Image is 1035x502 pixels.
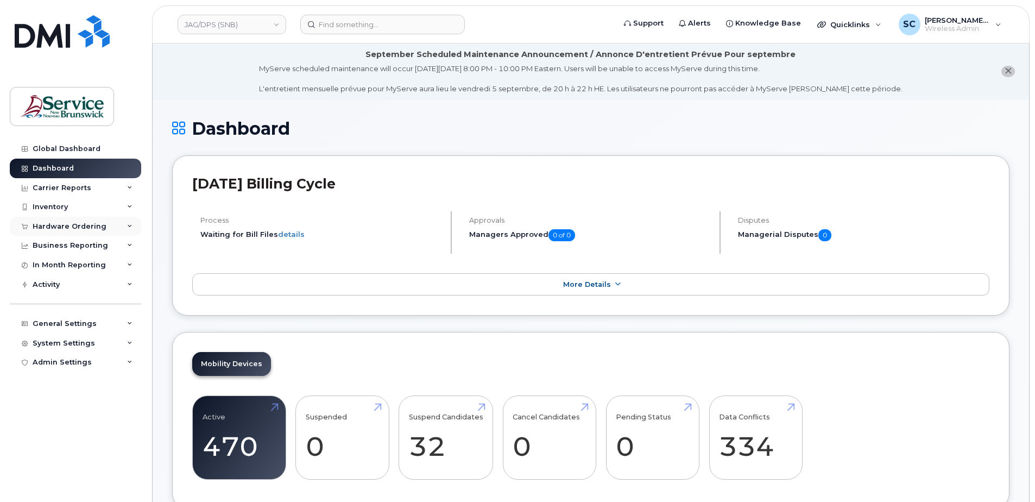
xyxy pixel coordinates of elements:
h5: Managerial Disputes [738,229,989,241]
a: Mobility Devices [192,352,271,376]
h2: [DATE] Billing Cycle [192,175,989,192]
a: Suspend Candidates 32 [409,402,483,474]
a: Active 470 [203,402,276,474]
a: Pending Status 0 [616,402,689,474]
a: Cancel Candidates 0 [513,402,586,474]
h1: Dashboard [172,119,1009,138]
a: Data Conflicts 334 [719,402,792,474]
h4: Approvals [469,216,710,224]
h4: Process [200,216,441,224]
li: Waiting for Bill Files [200,229,441,240]
button: close notification [1001,66,1015,77]
h5: Managers Approved [469,229,710,241]
div: MyServe scheduled maintenance will occur [DATE][DATE] 8:00 PM - 10:00 PM Eastern. Users will be u... [259,64,903,94]
span: 0 of 0 [548,229,575,241]
span: 0 [818,229,831,241]
a: Suspended 0 [306,402,379,474]
a: details [278,230,305,239]
div: September Scheduled Maintenance Announcement / Annonce D'entretient Prévue Pour septembre [365,49,796,60]
h4: Disputes [738,216,989,224]
span: More Details [563,280,611,288]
